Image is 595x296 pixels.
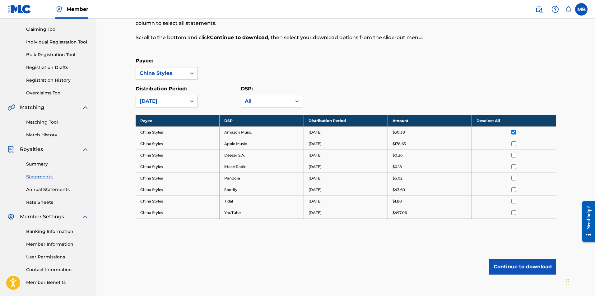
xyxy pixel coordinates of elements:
div: China Styles [140,70,183,77]
div: Drag [566,272,569,291]
th: Distribution Period [304,115,388,126]
td: China Styles [136,126,220,138]
a: Individual Registration Tool [26,39,89,45]
td: [DATE] [304,126,388,138]
td: China Styles [136,172,220,184]
div: User Menu [575,3,588,16]
div: All [245,98,288,105]
td: China Styles [136,184,220,195]
img: expand [81,146,89,153]
span: Matching [20,104,44,111]
a: Contact Information [26,266,89,273]
img: Matching [7,104,15,111]
td: Deezer S.A. [220,149,304,161]
td: [DATE] [304,207,388,218]
a: User Permissions [26,254,89,260]
td: Apple Music [220,138,304,149]
a: Public Search [533,3,545,16]
a: Registration History [26,77,89,84]
p: $1.88 [393,198,402,204]
td: China Styles [136,138,220,149]
td: [DATE] [304,184,388,195]
td: iHeartRadio [220,161,304,172]
th: Amount [388,115,472,126]
p: $497.06 [393,210,407,216]
img: Member Settings [7,213,15,221]
a: Banking Information [26,228,89,235]
a: Overclaims Tool [26,90,89,96]
td: China Styles [136,149,220,161]
td: [DATE] [304,161,388,172]
td: Pandora [220,172,304,184]
a: Registration Drafts [26,64,89,71]
td: China Styles [136,161,220,172]
th: Payee [136,115,220,126]
button: Continue to download [489,259,556,275]
a: Bulk Registration Tool [26,52,89,58]
span: Member [67,6,88,13]
p: $5.02 [393,175,402,181]
th: DSP [220,115,304,126]
label: DSP: [241,86,253,92]
img: Top Rightsholder [55,6,63,13]
p: $43.60 [393,187,405,193]
p: $178.63 [393,141,406,147]
iframe: Resource Center [578,197,595,247]
th: Deselect All [472,115,556,126]
p: $0.18 [393,164,402,170]
td: China Styles [136,207,220,218]
a: Matching Tool [26,119,89,125]
td: [DATE] [304,149,388,161]
strong: Continue to download [210,34,268,40]
td: [DATE] [304,172,388,184]
a: Rate Sheets [26,199,89,206]
td: [DATE] [304,138,388,149]
td: YouTube [220,207,304,218]
p: Scroll to the bottom and click , then select your download options from the slide-out menu. [136,34,459,41]
img: help [551,6,559,13]
div: [DATE] [140,98,183,105]
a: Claiming Tool [26,26,89,33]
a: Annual Statements [26,186,89,193]
img: search [535,6,543,13]
img: expand [81,104,89,111]
a: Summary [26,161,89,167]
p: $30.38 [393,130,405,135]
td: [DATE] [304,195,388,207]
a: Match History [26,132,89,138]
label: Distribution Period: [136,86,187,92]
td: China Styles [136,195,220,207]
p: $0.26 [393,153,402,158]
td: Tidal [220,195,304,207]
a: Statements [26,174,89,180]
span: Royalties [20,146,43,153]
iframe: Chat Widget [564,266,595,296]
span: Member Settings [20,213,64,221]
td: Amazon Music [220,126,304,138]
img: expand [81,213,89,221]
div: Help [549,3,561,16]
a: Member Information [26,241,89,248]
p: In the Select column, check the box(es) for any statements you would like to download or click at... [136,12,459,27]
label: Payee: [136,58,153,64]
img: Royalties [7,146,15,153]
img: MLC Logo [7,5,31,14]
td: Spotify [220,184,304,195]
div: Notifications [565,6,571,12]
a: Member Benefits [26,279,89,286]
